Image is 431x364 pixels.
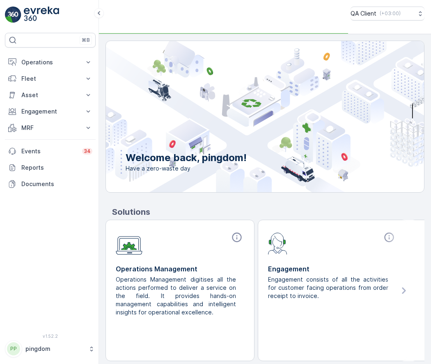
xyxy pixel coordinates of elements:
p: ( +03:00 ) [380,10,401,17]
img: module-icon [268,232,287,255]
p: Engagement [21,107,79,116]
p: MRF [21,124,79,132]
span: Have a zero-waste day [126,164,247,173]
img: city illustration [69,41,424,192]
span: v 1.52.2 [5,334,96,339]
p: Engagement [268,264,397,274]
p: Engagement consists of all the activities for customer facing operations from order receipt to in... [268,275,390,300]
button: QA Client(+03:00) [351,7,424,20]
button: Operations [5,54,96,71]
a: Reports [5,159,96,176]
img: module-icon [116,232,142,255]
div: PP [7,342,20,355]
p: Events [21,147,77,155]
button: Fleet [5,71,96,87]
p: QA Client [351,9,376,18]
button: MRF [5,120,96,136]
p: Solutions [112,206,424,218]
p: Asset [21,91,79,99]
p: Operations Management [116,264,244,274]
p: ⌘B [82,37,90,43]
button: PPpingdom [5,340,96,357]
img: logo [5,7,21,23]
p: Documents [21,180,92,188]
p: Operations Management digitises all the actions performed to deliver a service on the field. It p... [116,275,238,316]
p: Reports [21,164,92,172]
p: Operations [21,58,79,66]
button: Engagement [5,103,96,120]
button: Asset [5,87,96,103]
p: 34 [84,148,91,155]
a: Documents [5,176,96,192]
p: Welcome back, pingdom! [126,151,247,164]
p: pingdom [25,345,84,353]
a: Events34 [5,143,96,159]
p: Fleet [21,75,79,83]
img: logo_light-DOdMpM7g.png [24,7,59,23]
